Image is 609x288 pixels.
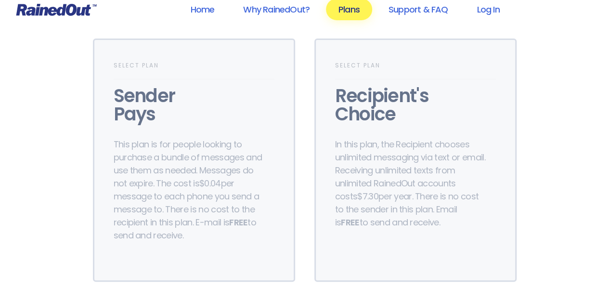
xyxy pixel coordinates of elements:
div: In this plan, the Recipient chooses unlimited messaging via text or email. Receiving unlimited te... [335,138,489,229]
div: Select Plan [114,59,274,79]
div: Select PlanSenderPaysThis plan is for people looking to purchase a bundle of messages and use the... [93,39,295,282]
div: This plan is for people looking to purchase a bundle of messages and use them as needed. Messages... [114,138,268,242]
div: Select PlanRecipient'sChoiceIn this plan, the Recipient chooses unlimited messaging via text or e... [314,39,517,282]
div: Select Plan [335,59,496,79]
div: Recipient's Choice [335,87,496,123]
div: Sender Pays [114,87,274,123]
b: FREE [341,216,359,228]
b: FREE [229,216,247,228]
